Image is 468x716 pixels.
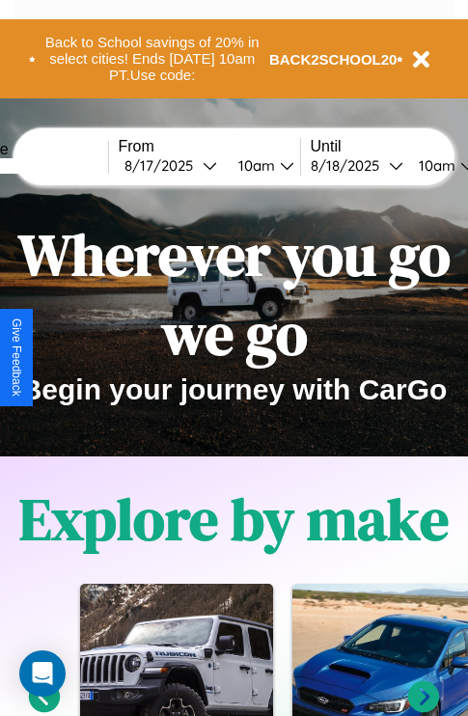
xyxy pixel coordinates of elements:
button: 10am [223,155,300,176]
b: BACK2SCHOOL20 [269,51,398,68]
div: 8 / 18 / 2025 [311,156,389,175]
div: Open Intercom Messenger [19,650,66,697]
div: 10am [229,156,280,175]
div: Give Feedback [10,318,23,397]
div: 8 / 17 / 2025 [124,156,203,175]
div: 10am [409,156,460,175]
button: 8/17/2025 [119,155,223,176]
h1: Explore by make [19,480,449,559]
button: Back to School savings of 20% in select cities! Ends [DATE] 10am PT.Use code: [36,29,269,89]
label: From [119,138,300,155]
